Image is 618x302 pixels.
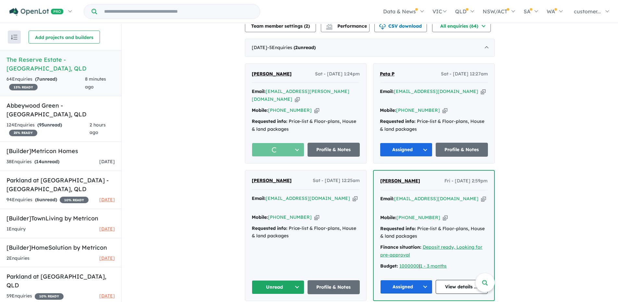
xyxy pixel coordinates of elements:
[9,8,64,16] img: Openlot PRO Logo White
[314,214,319,221] button: Copy
[60,197,89,203] span: 10 % READY
[266,195,350,201] a: [EMAIL_ADDRESS][DOMAIN_NAME]
[29,31,100,44] button: Add projects and builders
[37,122,62,128] strong: ( unread)
[436,280,488,294] a: View details ...
[306,23,308,29] span: 2
[85,76,106,90] span: 8 minutes ago
[380,215,396,220] strong: Mobile:
[252,225,287,231] strong: Requested info:
[394,88,478,94] a: [EMAIL_ADDRESS][DOMAIN_NAME]
[380,178,420,184] span: [PERSON_NAME]
[252,280,304,294] button: Unread
[6,158,59,166] div: 38 Enquir ies
[380,143,432,157] button: Assigned
[6,272,115,290] h5: Parkland at [GEOGRAPHIC_DATA] , QLD
[252,107,268,113] strong: Mobile:
[6,214,115,223] h5: [Builder] TownLiving by Metricon
[308,280,360,294] a: Profile & Notes
[99,159,115,164] span: [DATE]
[34,159,59,164] strong: ( unread)
[574,8,601,15] span: customer...
[380,263,398,269] strong: Budget:
[6,176,115,193] h5: Parkland at [GEOGRAPHIC_DATA] - [GEOGRAPHIC_DATA] , QLD
[432,19,491,32] button: All enquiries (64)
[380,244,421,250] strong: Finance situation:
[252,70,292,78] a: [PERSON_NAME]
[99,293,115,299] span: [DATE]
[321,19,370,32] button: Performance
[35,293,64,300] span: 10 % READY
[379,23,386,30] img: download icon
[267,45,316,50] span: - 5 Enquir ies
[315,70,360,78] span: Sat - [DATE] 1:24pm
[443,214,448,221] button: Copy
[441,70,488,78] span: Sat - [DATE] 12:27am
[380,118,416,124] strong: Requested info:
[353,195,357,202] button: Copy
[481,195,486,202] button: Copy
[6,292,64,300] div: 59 Enquir ies
[252,225,360,240] div: Price-list & Floor-plans, House & land packages
[9,130,37,136] span: 25 % READY
[442,107,447,114] button: Copy
[252,88,349,102] a: [EMAIL_ADDRESS][PERSON_NAME][DOMAIN_NAME]
[420,263,447,269] a: 1 - 3 months
[326,25,333,29] img: bar-chart.svg
[37,197,39,203] span: 6
[481,88,486,95] button: Copy
[36,159,42,164] span: 14
[380,107,396,113] strong: Mobile:
[6,147,115,155] h5: [Builder] Metricon Homes
[6,196,89,204] div: 94 Enquir ies
[308,143,360,157] a: Profile & Notes
[396,107,440,113] a: [PHONE_NUMBER]
[380,118,488,133] div: Price-list & Floor-plans, House & land packages
[444,177,488,185] span: Fri - [DATE] 2:59pm
[295,96,300,103] button: Copy
[252,195,266,201] strong: Email:
[90,122,106,136] span: 2 hours ago
[268,107,312,113] a: [PHONE_NUMBER]
[327,23,367,29] span: Performance
[380,70,394,78] a: Peta P
[35,197,57,203] strong: ( unread)
[39,122,44,128] span: 95
[380,225,488,241] div: Price-list & Floor-plans, House & land packages
[252,118,287,124] strong: Requested info:
[252,71,292,77] span: [PERSON_NAME]
[313,177,360,185] span: Sat - [DATE] 12:25am
[9,84,38,90] span: 15 % READY
[6,55,115,73] h5: The Reserve Estate - [GEOGRAPHIC_DATA] , QLD
[380,88,394,94] strong: Email:
[380,177,420,185] a: [PERSON_NAME]
[99,255,115,261] span: [DATE]
[295,45,298,50] span: 2
[11,35,18,40] img: sort.svg
[394,196,479,202] a: [EMAIL_ADDRESS][DOMAIN_NAME]
[252,177,292,183] span: [PERSON_NAME]
[399,263,419,269] a: 1000000
[252,88,266,94] strong: Email:
[294,45,316,50] strong: ( unread)
[396,215,440,220] a: [PHONE_NUMBER]
[314,107,319,114] button: Copy
[6,121,90,137] div: 124 Enquir ies
[252,118,360,133] div: Price-list & Floor-plans, House & land packages
[6,255,30,262] div: 2 Enquir ies
[252,214,268,220] strong: Mobile:
[380,244,482,258] u: Deposit ready, Looking for pre-approval
[98,5,259,19] input: Try estate name, suburb, builder or developer
[268,214,312,220] a: [PHONE_NUMBER]
[380,71,394,77] span: Peta P
[6,75,85,91] div: 64 Enquir ies
[6,243,115,252] h5: [Builder] HomeSolution by Metricon
[6,225,26,233] div: 1 Enquir y
[380,196,394,202] strong: Email:
[6,101,115,119] h5: Abbeywood Green - [GEOGRAPHIC_DATA] , QLD
[374,19,427,32] button: CSV download
[99,226,115,232] span: [DATE]
[380,262,488,270] div: |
